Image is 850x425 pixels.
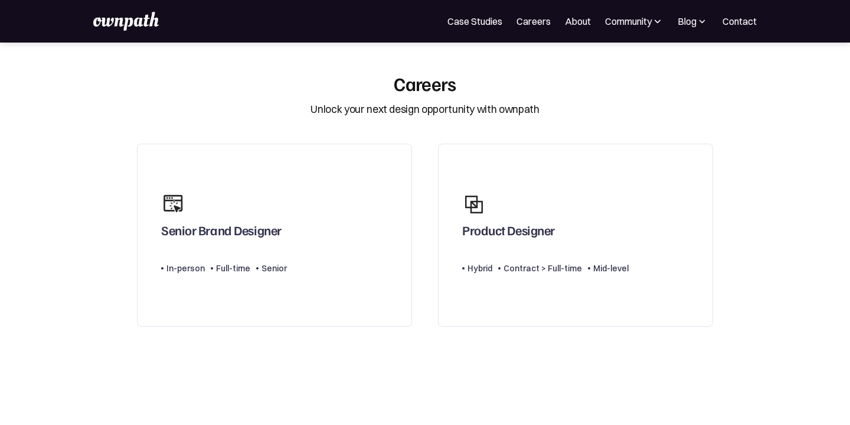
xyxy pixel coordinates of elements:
[261,261,287,275] div: Senior
[593,261,629,275] div: Mid-level
[166,261,205,275] div: In-person
[678,14,697,28] div: Blog
[467,261,492,275] div: Hybrid
[216,261,250,275] div: Full-time
[605,14,652,28] div: Community
[447,14,502,28] a: Case Studies
[438,144,713,327] a: Product DesignerHybridContract > Full-timeMid-level
[565,14,591,28] a: About
[462,222,555,244] div: Product Designer
[310,102,539,117] div: Unlock your next design opportunity with ownpath
[516,14,551,28] a: Careers
[722,14,757,28] a: Contact
[504,261,582,275] div: Contract > Full-time
[394,72,456,95] div: Careers
[161,222,282,244] div: Senior Brand Designer
[678,14,708,28] div: Blog
[137,144,412,327] a: Senior Brand DesignerIn-personFull-timeSenior
[605,14,663,28] div: Community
